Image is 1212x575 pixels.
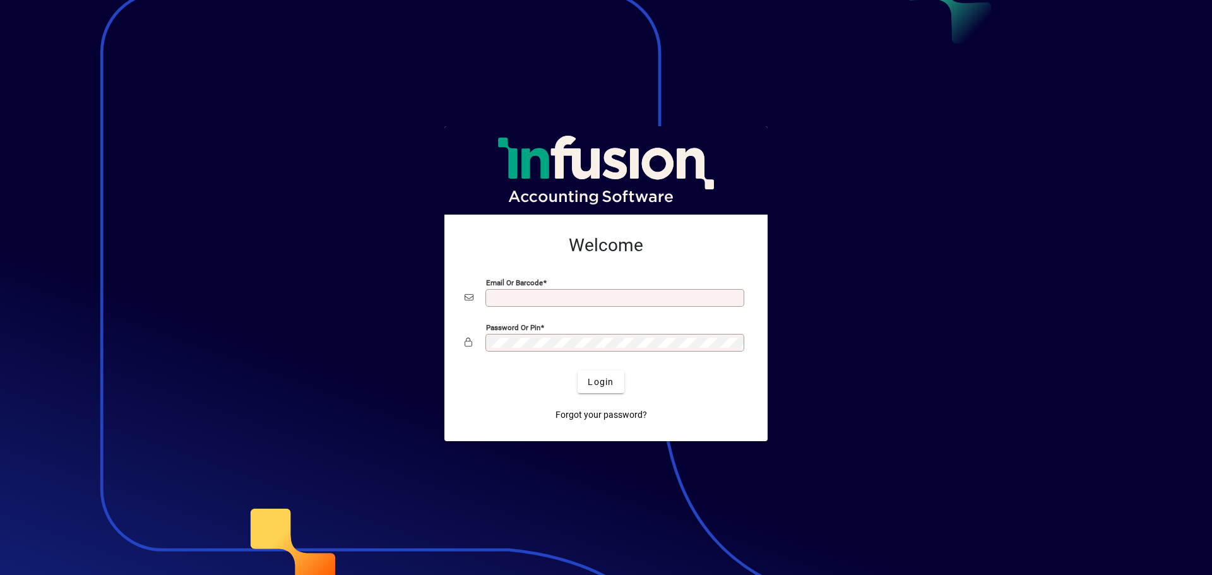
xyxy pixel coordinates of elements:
[555,408,647,422] span: Forgot your password?
[578,370,624,393] button: Login
[550,403,652,426] a: Forgot your password?
[486,323,540,332] mat-label: Password or Pin
[465,235,747,256] h2: Welcome
[588,376,614,389] span: Login
[486,278,543,287] mat-label: Email or Barcode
